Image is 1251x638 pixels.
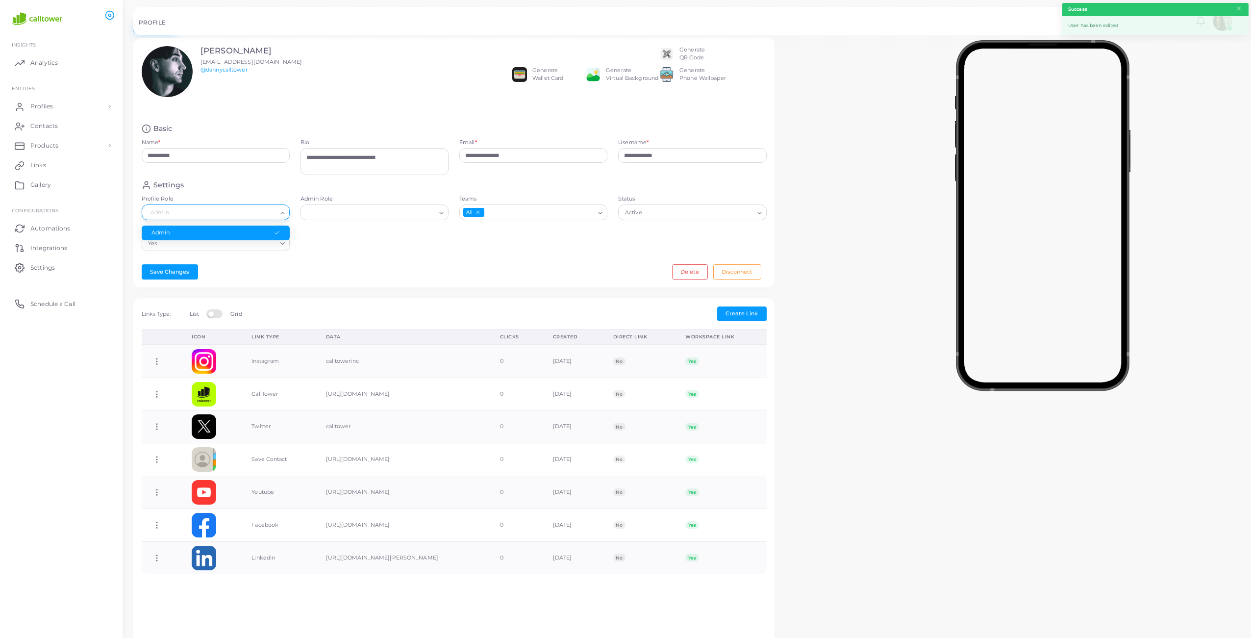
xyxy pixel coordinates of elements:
td: Save Contact [241,443,315,476]
span: No [613,521,625,529]
h5: PROFILE [139,19,166,26]
a: Integrations [7,238,115,257]
span: Schedule a Call [30,300,75,308]
div: Search for option [459,204,607,220]
td: 0 [489,345,542,378]
span: Settings [30,263,55,272]
span: Active [624,208,643,218]
input: Search for option [146,207,276,218]
a: Links [7,155,115,175]
span: Profiles [30,102,53,111]
span: Yes [685,554,699,561]
label: Teams [459,195,607,203]
label: Grid [230,310,242,318]
td: [URL][DOMAIN_NAME] [315,509,489,541]
div: Search for option [142,235,290,251]
span: Links [30,161,46,170]
td: [DATE] [542,541,602,574]
span: Integrations [30,244,67,253]
td: Twitter [241,410,315,443]
td: 0 [489,410,542,443]
td: [URL][DOMAIN_NAME][PERSON_NAME] [315,541,489,574]
label: Profile Role [142,195,290,203]
td: [DATE] [542,345,602,378]
input: Search for option [485,207,594,218]
div: Icon [192,333,230,340]
img: youtube.png [192,480,216,505]
button: Save Changes [142,264,198,279]
td: [URL][DOMAIN_NAME] [315,443,489,476]
a: Settings [7,257,115,277]
div: Link Type [251,333,304,340]
div: Workspace Link [685,333,755,340]
button: Disconnect [713,264,761,279]
a: Analytics [7,53,115,73]
td: Instagram [241,345,315,378]
span: Yes [685,521,699,529]
div: Search for option [300,204,449,220]
th: Action [142,330,181,345]
span: Products [30,141,58,150]
td: LinkedIn [241,541,315,574]
a: Products [7,136,115,155]
label: Status [618,195,766,203]
img: e64e04433dee680bcc62d3a6779a8f701ecaf3be228fb80ea91b313d80e16e10.png [586,67,600,82]
span: Gallery [30,180,51,189]
span: Analytics [30,58,58,67]
span: INSIGHTS [12,42,36,48]
div: User has been edited [1062,16,1249,35]
td: [DATE] [542,476,602,509]
span: Yes [685,423,699,431]
div: Generate QR Code [679,46,705,62]
input: Search for option [305,207,435,218]
td: calltower [315,410,489,443]
label: Name [142,139,161,147]
img: contactcard.png [192,447,216,472]
span: Yes [685,456,699,463]
a: Contacts [7,116,115,136]
td: [DATE] [542,509,602,541]
span: Configurations [12,207,58,213]
td: Facebook [241,509,315,541]
div: Direct Link [613,333,664,340]
span: Contacts [30,122,58,130]
span: ENTITIES [12,85,35,91]
a: @dannycalltower [200,66,248,73]
img: facebook.png [192,513,216,537]
div: Generate Phone Wallpaper [679,67,726,82]
span: Links Type: [142,310,171,317]
h3: [PERSON_NAME] [200,46,302,56]
td: [URL][DOMAIN_NAME] [315,476,489,509]
label: Bio [300,139,449,147]
label: Username [618,139,649,147]
button: Delete [672,264,708,279]
div: Clicks [500,333,531,340]
span: Create Link [726,310,758,317]
span: No [613,456,625,463]
img: twitter.png [192,414,216,439]
span: No [613,423,625,431]
div: Data [326,333,478,340]
a: Profiles [7,97,115,116]
td: 0 [489,378,542,410]
img: instagram.png [192,349,216,374]
span: Yes [685,390,699,398]
button: Close [1236,3,1242,14]
img: Z6XuzHHcXTPViSgDFz7K94VPmMNilIkJ-1707319953598.png [192,382,216,407]
td: 0 [489,509,542,541]
div: Generate Virtual Background [606,67,658,82]
h4: Basic [153,124,173,133]
img: linkedin.png [192,546,216,570]
span: No [613,390,625,398]
img: 522fc3d1c3555ff804a1a379a540d0107ed87845162a92721bf5e2ebbcc3ae6c.png [659,67,674,82]
td: [DATE] [542,378,602,410]
label: List [190,310,199,318]
td: [URL][DOMAIN_NAME] [315,378,489,410]
td: Youtube [241,476,315,509]
span: All [463,208,484,217]
td: [DATE] [542,443,602,476]
span: [EMAIL_ADDRESS][DOMAIN_NAME] [200,58,302,65]
h4: Settings [153,180,184,190]
td: [DATE] [542,410,602,443]
img: phone-mock.b55596b7.png [954,40,1130,391]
